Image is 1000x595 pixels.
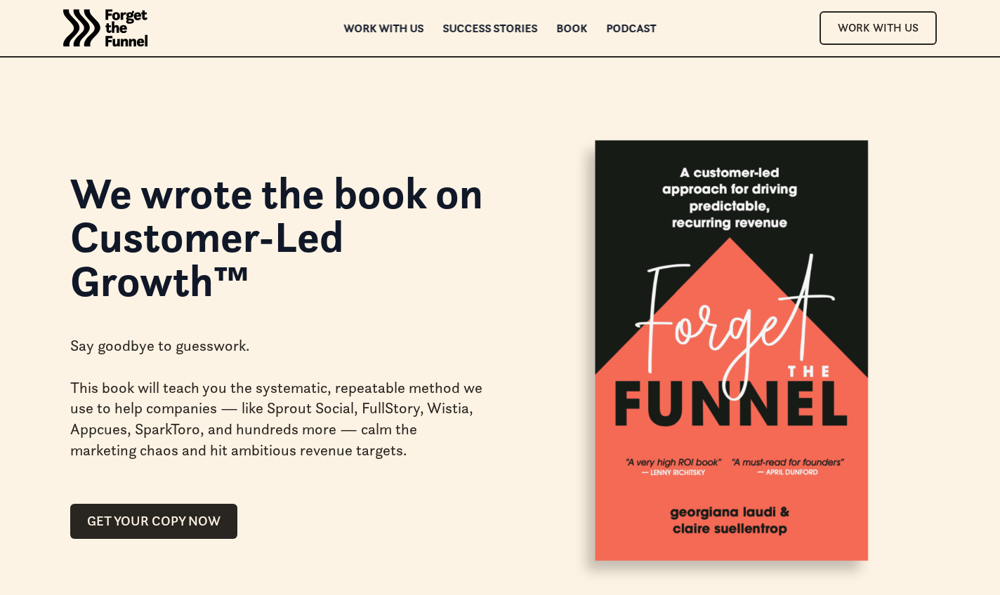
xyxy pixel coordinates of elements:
a: Podcast [607,23,657,33]
a: Work With Us [820,11,937,44]
a: Work with us [344,23,424,33]
a: Success Stories [443,23,538,33]
a: GET YOUR COPY NOW [70,504,237,539]
h1: We wrote the book on Customer-Led Growth™ [70,171,483,302]
div: Say goodbye to guesswork. This book will teach you the systematic, repeatable method we use to he... [70,313,483,483]
a: Book [557,23,588,33]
